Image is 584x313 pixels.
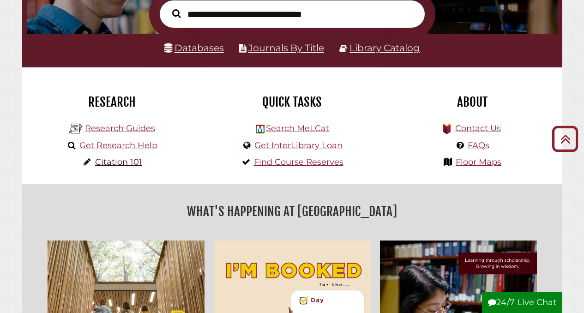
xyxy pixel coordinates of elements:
[254,157,343,167] a: Find Course Reserves
[85,123,155,133] a: Research Guides
[389,94,555,110] h2: About
[79,140,157,150] a: Get Research Help
[69,122,83,136] img: Hekman Library Logo
[168,7,186,20] button: Search
[29,201,555,222] h2: What's Happening at [GEOGRAPHIC_DATA]
[468,140,489,150] a: FAQs
[95,157,142,167] a: Citation 101
[455,123,501,133] a: Contact Us
[548,131,582,146] a: Back to Top
[209,94,375,110] h2: Quick Tasks
[164,42,224,54] a: Databases
[29,94,195,110] h2: Research
[172,9,181,18] i: Search
[256,125,265,133] img: Hekman Library Logo
[349,42,420,54] a: Library Catalog
[266,123,329,133] a: Search MeLCat
[254,140,343,150] a: Get InterLibrary Loan
[248,42,324,54] a: Journals By Title
[456,157,501,167] a: Floor Maps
